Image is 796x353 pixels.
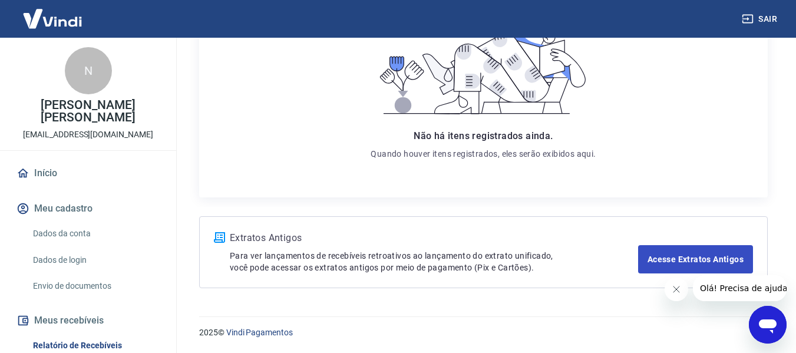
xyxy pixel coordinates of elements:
div: N [65,47,112,94]
p: Para ver lançamentos de recebíveis retroativos ao lançamento do extrato unificado, você pode aces... [230,250,638,273]
span: Olá! Precisa de ajuda? [7,8,99,18]
p: [EMAIL_ADDRESS][DOMAIN_NAME] [23,128,153,141]
button: Sair [739,8,782,30]
p: [PERSON_NAME] [PERSON_NAME] [9,99,167,124]
button: Meu cadastro [14,196,162,222]
a: Acesse Extratos Antigos [638,245,753,273]
span: Não há itens registrados ainda. [414,130,553,141]
button: Meus recebíveis [14,308,162,334]
a: Dados de login [28,248,162,272]
p: 2025 © [199,326,768,339]
img: Vindi [14,1,91,37]
p: Quando houver itens registrados, eles serão exibidos aqui. [371,148,596,160]
a: Envio de documentos [28,274,162,298]
img: ícone [214,232,225,243]
iframe: Fechar mensagem [665,278,688,301]
iframe: Mensagem da empresa [693,275,787,301]
a: Início [14,160,162,186]
a: Dados da conta [28,222,162,246]
iframe: Botão para abrir a janela de mensagens [749,306,787,344]
p: Extratos Antigos [230,231,638,245]
a: Vindi Pagamentos [226,328,293,337]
